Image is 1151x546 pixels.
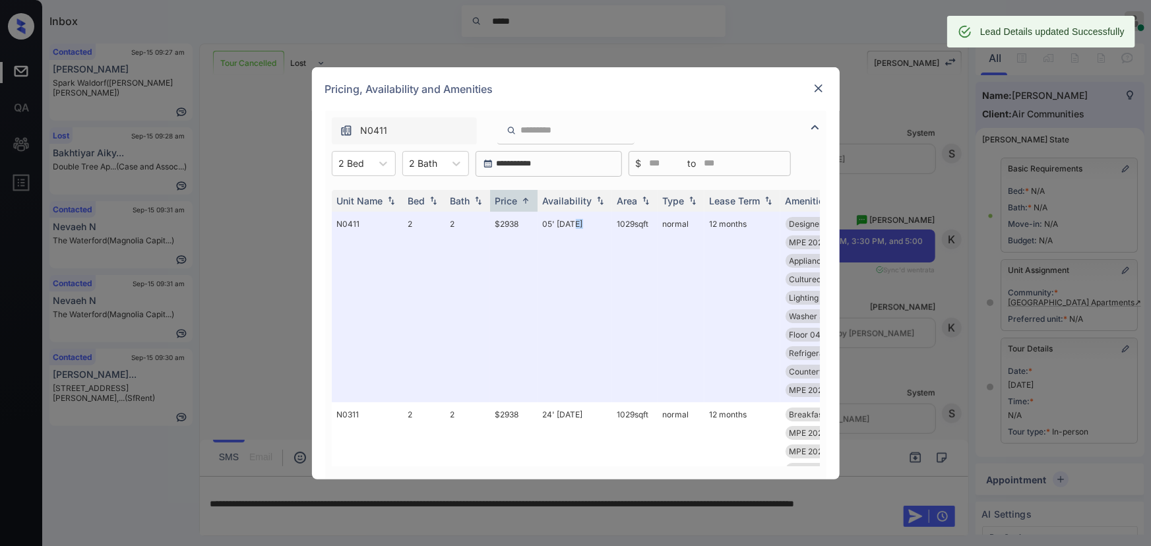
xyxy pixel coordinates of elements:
[710,195,761,206] div: Lease Term
[408,195,425,206] div: Bed
[385,196,398,205] img: sorting
[812,82,825,95] img: close
[790,385,900,395] span: MPE 2024 [PERSON_NAME]...
[507,125,516,136] img: icon-zuma
[490,212,538,402] td: $2938
[790,446,856,456] span: MPE 2023 Lighti...
[658,212,704,402] td: normal
[790,311,859,321] span: Washer Stackabl...
[519,196,532,206] img: sorting
[639,196,652,205] img: sorting
[337,195,383,206] div: Unit Name
[312,67,840,111] div: Pricing, Availability and Amenities
[790,256,853,266] span: Appliances Stai...
[790,428,859,438] span: MPE 2024 Pool F...
[445,212,490,402] td: 2
[617,195,638,206] div: Area
[543,195,592,206] div: Availability
[790,274,858,284] span: Cultured-marble...
[980,20,1125,44] div: Lead Details updated Successfully
[594,196,607,205] img: sorting
[472,196,485,205] img: sorting
[790,330,821,340] span: Floor 04
[704,212,780,402] td: 12 months
[495,195,518,206] div: Price
[427,196,440,205] img: sorting
[612,212,658,402] td: 1029 sqft
[786,195,830,206] div: Amenities
[762,196,775,205] img: sorting
[686,196,699,205] img: sorting
[451,195,470,206] div: Bath
[538,212,612,402] td: 05' [DATE]
[340,124,353,137] img: icon-zuma
[636,156,642,171] span: $
[688,156,697,171] span: to
[790,465,858,475] span: Cultured-marble...
[790,237,859,247] span: MPE 2024 Pool F...
[403,212,445,402] td: 2
[361,123,388,138] span: N0411
[790,219,857,229] span: Designer Cabine...
[790,293,855,303] span: Lighting Pendan...
[790,348,853,358] span: Refrigerator Wi...
[790,367,857,377] span: Countertops Gra...
[663,195,685,206] div: Type
[807,119,823,135] img: icon-zuma
[790,409,854,419] span: Breakfast Bar/n...
[332,212,403,402] td: N0411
